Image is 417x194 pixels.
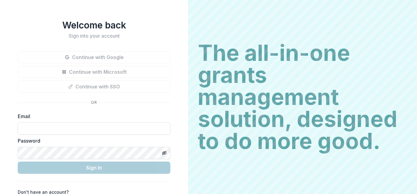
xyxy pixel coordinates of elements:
[18,51,170,63] button: Continue with Google
[18,137,167,144] label: Password
[18,20,170,31] h1: Welcome back
[18,113,167,120] label: Email
[18,33,170,39] h2: Sign into your account
[159,148,169,158] button: Toggle password visibility
[18,162,170,174] button: Sign In
[18,80,170,93] button: Continue with SSO
[18,66,170,78] button: Continue with Microsoft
